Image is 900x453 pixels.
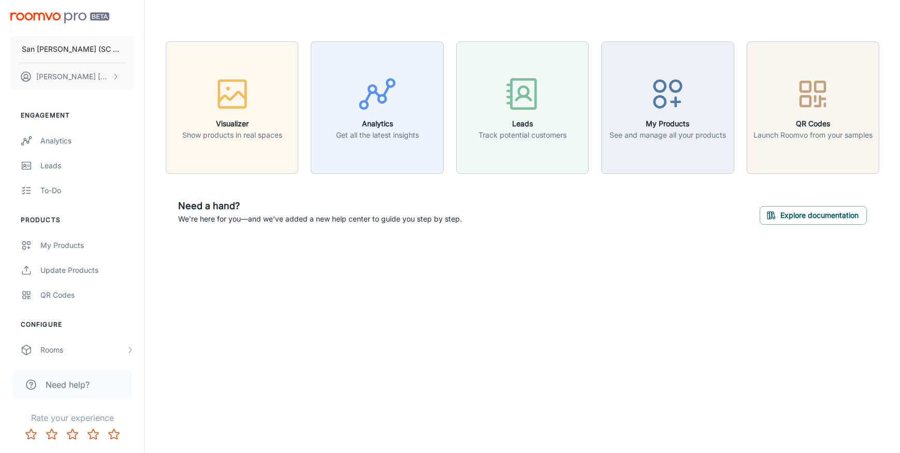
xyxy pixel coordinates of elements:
[747,41,879,174] button: QR CodesLaunch Roomvo from your samples
[609,129,726,141] p: See and manage all your products
[182,118,282,129] h6: Visualizer
[753,118,873,129] h6: QR Codes
[40,160,134,171] div: Leads
[40,135,134,147] div: Analytics
[40,185,134,196] div: To-do
[40,240,134,251] div: My Products
[182,129,282,141] p: Show products in real spaces
[760,210,867,220] a: Explore documentation
[178,213,462,225] p: We're here for you—and we've added a new help center to guide you step by step.
[40,265,134,276] div: Update Products
[609,118,726,129] h6: My Products
[311,102,443,112] a: AnalyticsGet all the latest insights
[601,41,734,174] button: My ProductsSee and manage all your products
[747,102,879,112] a: QR CodesLaunch Roomvo from your samples
[753,129,873,141] p: Launch Roomvo from your samples
[178,199,462,213] h6: Need a hand?
[10,36,134,63] button: San [PERSON_NAME] (SC San Marco Design SRL)
[36,71,109,82] p: [PERSON_NAME] [PERSON_NAME]
[22,43,123,55] p: San [PERSON_NAME] (SC San Marco Design SRL)
[336,118,419,129] h6: Analytics
[760,206,867,225] button: Explore documentation
[456,41,589,174] button: LeadsTrack potential customers
[336,129,419,141] p: Get all the latest insights
[456,102,589,112] a: LeadsTrack potential customers
[601,102,734,112] a: My ProductsSee and manage all your products
[166,41,298,174] button: VisualizerShow products in real spaces
[478,118,567,129] h6: Leads
[311,41,443,174] button: AnalyticsGet all the latest insights
[478,129,567,141] p: Track potential customers
[10,63,134,90] button: [PERSON_NAME] [PERSON_NAME]
[10,12,109,23] img: Roomvo PRO Beta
